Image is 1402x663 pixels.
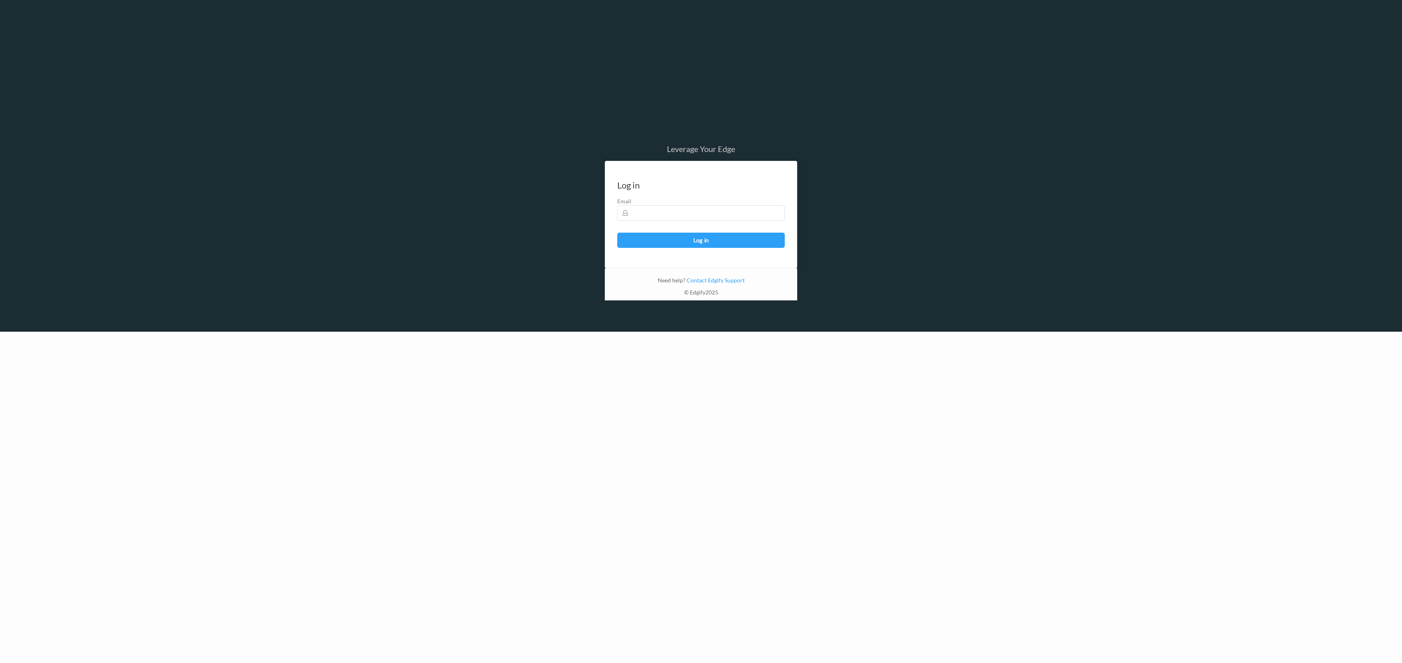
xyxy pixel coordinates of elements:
div: Leverage Your Edge [605,145,797,153]
a: Contact Edgify Support [685,277,745,284]
label: Email [617,197,785,205]
div: © Edgify 2025 [605,288,797,300]
div: Need help? [605,276,797,288]
button: Log in [617,233,785,248]
div: Log in [617,181,640,189]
